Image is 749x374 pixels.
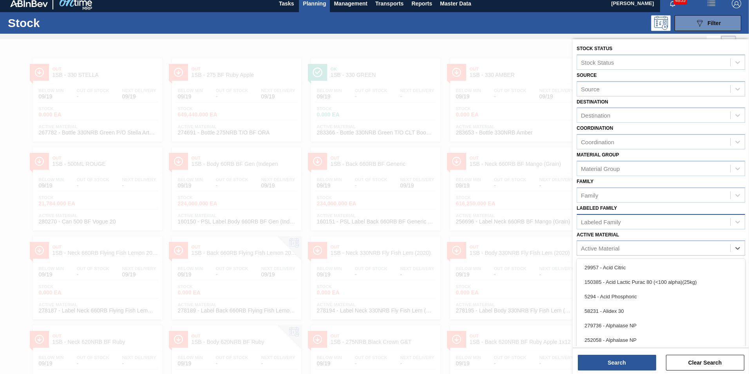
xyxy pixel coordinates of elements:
div: Destination [581,112,610,119]
div: Active Material [581,245,619,252]
label: Stock Status [577,46,612,51]
div: Stock Status [581,59,614,65]
button: Filter [675,15,741,31]
h1: Stock [8,18,125,27]
div: Material Group [581,165,620,172]
label: Family [577,179,593,184]
label: Active Material [577,232,619,238]
label: Material Group [577,152,619,158]
div: Coordination [581,139,614,145]
div: Source [581,85,600,92]
div: 279736 - Alphalase NP [577,318,745,333]
div: 150385 - Acid Lactic Purac 80 (<100 alpha)(25kg) [577,275,745,289]
div: 252058 - Alphalase NP [577,333,745,347]
label: Destination [577,99,608,105]
span: Filter [707,20,721,26]
label: Source [577,73,597,78]
label: Labeled Family [577,205,617,211]
div: Labeled Family [581,218,621,225]
div: Programming: no user selected [651,15,671,31]
div: Family [581,192,598,198]
div: 29957 - Acid Citric [577,260,745,275]
label: Coordination [577,125,613,131]
div: 58231 - Alidex 30 [577,304,745,318]
div: 5294 - Acid Phosphoric [577,289,745,304]
div: Card Vision [721,36,736,51]
div: List Vision [707,36,721,51]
